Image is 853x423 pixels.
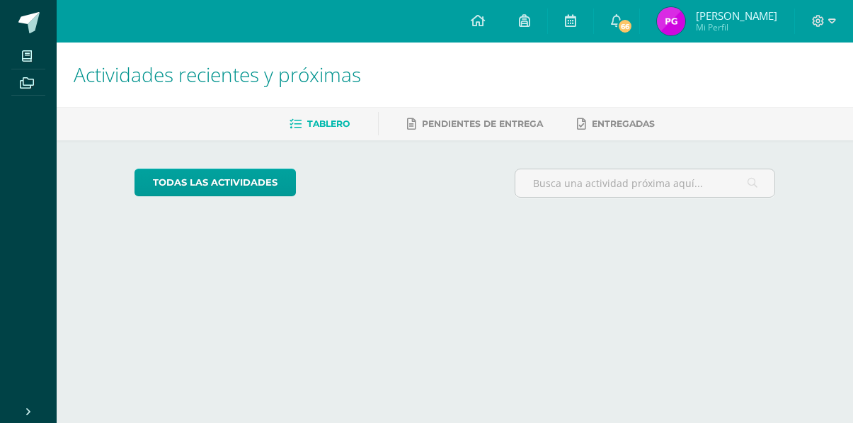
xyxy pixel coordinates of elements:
[696,9,777,23] span: [PERSON_NAME]
[407,113,543,135] a: Pendientes de entrega
[307,118,350,129] span: Tablero
[577,113,655,135] a: Entregadas
[696,21,777,33] span: Mi Perfil
[290,113,350,135] a: Tablero
[422,118,543,129] span: Pendientes de entrega
[134,169,296,196] a: todas las Actividades
[592,118,655,129] span: Entregadas
[657,7,685,35] img: 449fa3c28cd95f5637d4cfbcb78d3c35.png
[515,169,774,197] input: Busca una actividad próxima aquí...
[74,61,361,88] span: Actividades recientes y próximas
[617,18,632,34] span: 66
